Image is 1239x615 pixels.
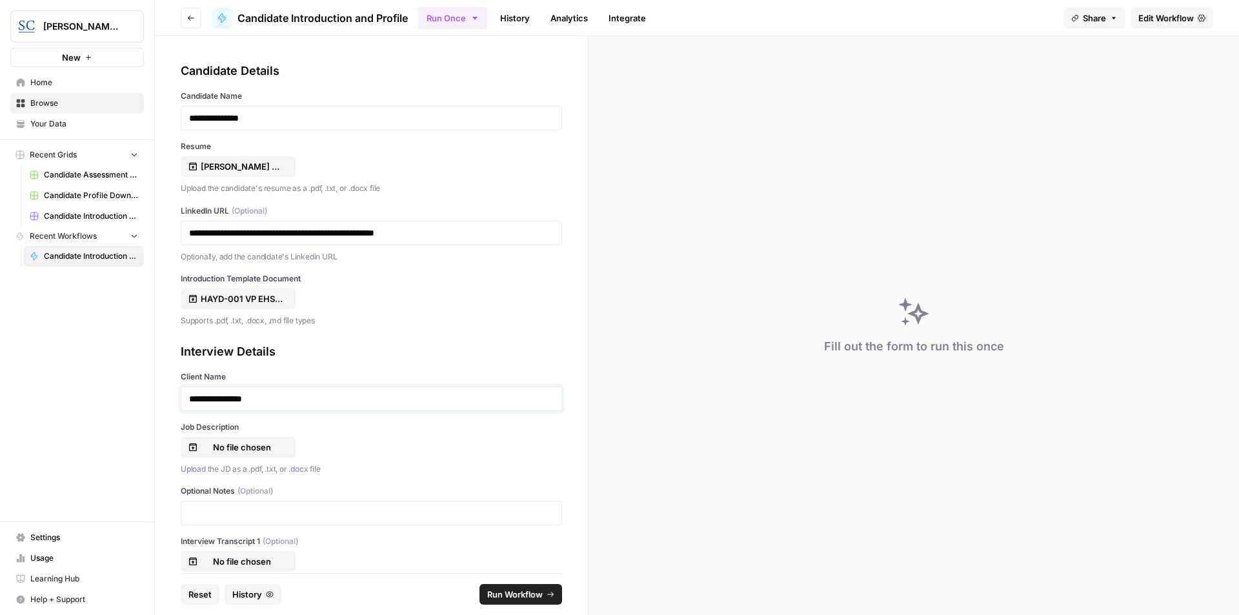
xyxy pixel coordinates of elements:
[43,20,121,33] span: [PERSON_NAME] [GEOGRAPHIC_DATA]
[212,8,408,28] a: Candidate Introduction and Profile
[181,551,296,572] button: No file chosen
[181,62,562,80] div: Candidate Details
[824,338,1004,356] div: Fill out the form to run this once
[10,548,144,569] a: Usage
[30,149,77,161] span: Recent Grids
[10,527,144,548] a: Settings
[10,227,144,246] button: Recent Workflows
[201,555,283,568] p: No file chosen
[30,573,138,585] span: Learning Hub
[44,169,138,181] span: Candidate Assessment Download Sheet
[44,190,138,201] span: Candidate Profile Download Sheet
[181,584,219,605] button: Reset
[263,536,298,547] span: (Optional)
[10,72,144,93] a: Home
[1063,8,1125,28] button: Share
[225,584,281,605] button: History
[24,246,144,267] a: Candidate Introduction and Profile
[181,273,562,285] label: Introduction Template Document
[181,463,562,476] p: Upload the JD as a .pdf, .txt, or .docx file
[15,15,38,38] img: Stanton Chase Nashville Logo
[24,185,144,206] a: Candidate Profile Download Sheet
[181,343,562,361] div: Interview Details
[601,8,654,28] a: Integrate
[181,314,562,327] p: Supports .pdf, .txt, .docx, .md file types
[44,250,138,262] span: Candidate Introduction and Profile
[10,114,144,134] a: Your Data
[232,205,267,217] span: (Optional)
[10,48,144,67] button: New
[10,145,144,165] button: Recent Grids
[181,90,562,102] label: Candidate Name
[479,584,562,605] button: Run Workflow
[62,51,81,64] span: New
[181,288,296,309] button: HAYD-001 VP EHS Candidate Introduction Template.docx
[181,485,562,497] label: Optional Notes
[181,536,562,547] label: Interview Transcript 1
[237,10,408,26] span: Candidate Introduction and Profile
[181,371,562,383] label: Client Name
[30,532,138,543] span: Settings
[201,441,283,454] p: No file chosen
[10,93,144,114] a: Browse
[44,210,138,222] span: Candidate Introduction Download Sheet
[237,485,273,497] span: (Optional)
[30,97,138,109] span: Browse
[232,588,262,601] span: History
[30,230,97,242] span: Recent Workflows
[30,77,138,88] span: Home
[10,10,144,43] button: Workspace: Stanton Chase Nashville
[1083,12,1106,25] span: Share
[1131,8,1213,28] a: Edit Workflow
[492,8,538,28] a: History
[181,141,562,152] label: Resume
[181,182,562,195] p: Upload the candidate's resume as a .pdf, .txt, or .docx file
[487,588,543,601] span: Run Workflow
[418,7,487,29] button: Run Once
[181,437,296,458] button: No file chosen
[10,589,144,610] button: Help + Support
[30,118,138,130] span: Your Data
[24,206,144,227] a: Candidate Introduction Download Sheet
[188,588,212,601] span: Reset
[181,156,296,177] button: [PERSON_NAME] Resume.pdf
[10,569,144,589] a: Learning Hub
[181,250,562,263] p: Optionally, add the candidate's Linkedin URL
[181,205,562,217] label: LinkedIn URL
[181,421,562,433] label: Job Description
[24,165,144,185] a: Candidate Assessment Download Sheet
[201,292,283,305] p: HAYD-001 VP EHS Candidate Introduction Template.docx
[1138,12,1194,25] span: Edit Workflow
[543,8,596,28] a: Analytics
[201,160,283,173] p: [PERSON_NAME] Resume.pdf
[30,552,138,564] span: Usage
[30,594,138,605] span: Help + Support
